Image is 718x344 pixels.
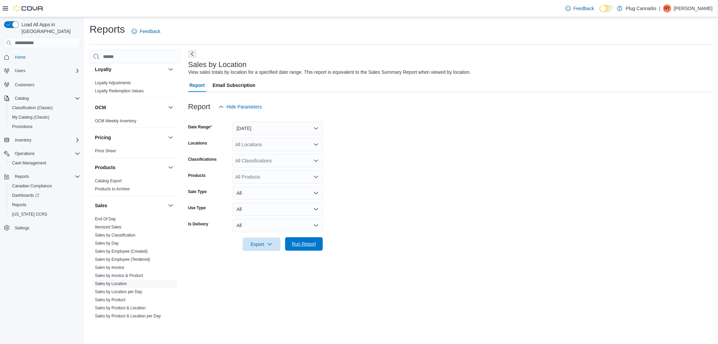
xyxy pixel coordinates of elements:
[95,164,115,171] h3: Products
[190,79,205,92] span: Report
[95,88,144,94] span: Loyalty Redemption Values
[188,50,196,58] button: Next
[12,193,39,198] span: Dashboards
[9,123,80,131] span: Promotions
[95,265,124,270] span: Sales by Invoice
[95,118,136,124] span: OCM Weekly Inventory
[233,219,323,232] button: All
[563,2,597,15] a: Feedback
[9,191,80,199] span: Dashboards
[12,81,37,89] a: Customers
[129,25,163,38] a: Feedback
[188,103,210,111] h3: Report
[12,105,53,111] span: Classification (Classic)
[95,104,165,111] button: OCM
[95,305,146,311] span: Sales by Product & Location
[12,94,80,102] span: Catalog
[15,225,29,231] span: Settings
[313,174,319,180] button: Open list of options
[313,158,319,163] button: Open list of options
[12,212,47,217] span: [US_STATE] CCRS
[1,94,83,103] button: Catalog
[7,191,83,200] a: Dashboards
[95,186,130,192] span: Products to Archive
[12,150,80,158] span: Operations
[9,210,80,218] span: Washington CCRS
[626,4,656,12] p: Plug Canna6is
[90,23,125,36] h1: Reports
[95,249,148,254] a: Sales by Employee (Created)
[233,122,323,135] button: [DATE]
[19,21,80,35] span: Load All Apps in [GEOGRAPHIC_DATA]
[9,182,55,190] a: Canadian Compliance
[95,257,150,262] a: Sales by Employee (Tendered)
[9,104,56,112] a: Classification (Classic)
[95,104,106,111] h3: OCM
[292,241,316,247] span: Run Report
[95,89,144,93] a: Loyalty Redemption Values
[95,66,111,73] h3: Loyalty
[227,103,262,110] span: Hide Parameters
[15,137,31,143] span: Inventory
[90,177,180,196] div: Products
[12,94,31,102] button: Catalog
[95,179,122,183] a: Catalog Export
[95,134,165,141] button: Pricing
[12,67,28,75] button: Users
[95,313,161,319] span: Sales by Product & Location per Day
[95,273,143,278] a: Sales by Invoice & Product
[95,306,146,310] a: Sales by Product & Location
[188,124,212,130] label: Date Range
[167,65,175,73] button: Loyalty
[7,200,83,210] button: Reports
[9,191,42,199] a: Dashboards
[95,216,116,222] span: End Of Day
[95,224,122,230] span: Itemized Sales
[95,217,116,221] a: End Of Day
[4,50,80,250] nav: Complex example
[188,69,471,76] div: View sales totals by location for a specified date range. This report is equivalent to the Sales ...
[233,202,323,216] button: All
[9,182,80,190] span: Canadian Compliance
[7,113,83,122] button: My Catalog (Classic)
[167,163,175,171] button: Products
[9,210,50,218] a: [US_STATE] CCRS
[9,123,35,131] a: Promotions
[15,82,34,88] span: Customers
[1,66,83,75] button: Users
[95,281,127,286] a: Sales by Location
[12,53,80,61] span: Home
[9,201,80,209] span: Reports
[90,147,180,158] div: Pricing
[188,189,207,194] label: Sale Type
[95,149,116,153] a: Price Sheet
[663,4,671,12] div: Randy Tay
[188,157,217,162] label: Classifications
[1,52,83,62] button: Home
[167,133,175,142] button: Pricing
[15,55,26,60] span: Home
[12,115,49,120] span: My Catalog (Classic)
[213,79,255,92] span: Email Subscription
[95,178,122,184] span: Catalog Export
[188,140,207,146] label: Locations
[90,79,180,98] div: Loyalty
[167,103,175,112] button: OCM
[95,241,119,246] span: Sales by Day
[216,100,265,114] button: Hide Parameters
[1,172,83,181] button: Reports
[12,173,80,181] span: Reports
[9,113,52,121] a: My Catalog (Classic)
[1,223,83,233] button: Settings
[12,67,80,75] span: Users
[95,314,161,318] a: Sales by Product & Location per Day
[674,4,713,12] p: [PERSON_NAME]
[95,164,165,171] button: Products
[12,80,80,89] span: Customers
[95,298,126,302] a: Sales by Product
[95,241,119,246] a: Sales by Day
